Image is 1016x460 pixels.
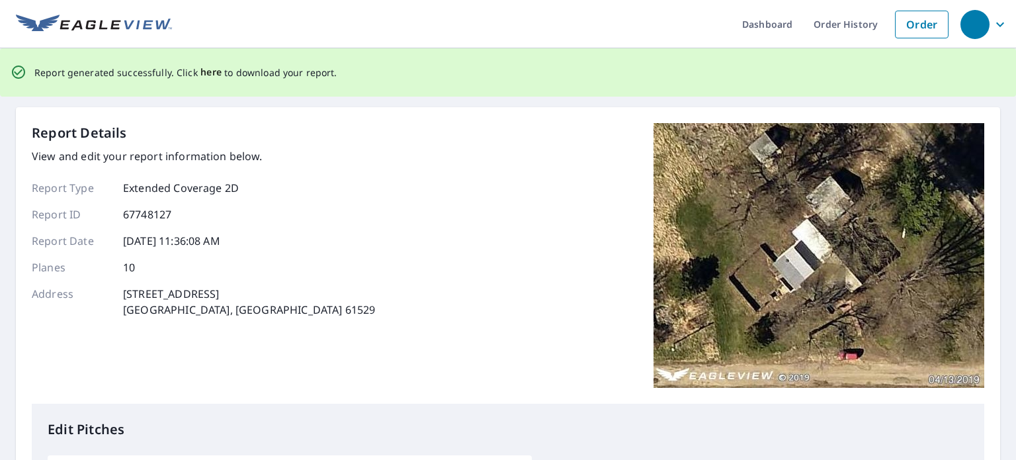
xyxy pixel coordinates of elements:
p: View and edit your report information below. [32,148,375,164]
img: Top image [654,123,984,388]
p: Report Type [32,180,111,196]
a: Order [895,11,949,38]
p: Address [32,286,111,318]
p: [DATE] 11:36:08 AM [123,233,220,249]
p: 67748127 [123,207,171,222]
p: Report Date [32,233,111,249]
p: Edit Pitches [48,420,968,439]
img: EV Logo [16,15,172,34]
p: 10 [123,259,135,275]
button: here [200,64,222,81]
p: Report ID [32,207,111,222]
p: Extended Coverage 2D [123,180,239,196]
p: Planes [32,259,111,275]
p: [STREET_ADDRESS] [GEOGRAPHIC_DATA], [GEOGRAPHIC_DATA] 61529 [123,286,375,318]
p: Report Details [32,123,127,143]
p: Report generated successfully. Click to download your report. [34,64,337,81]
